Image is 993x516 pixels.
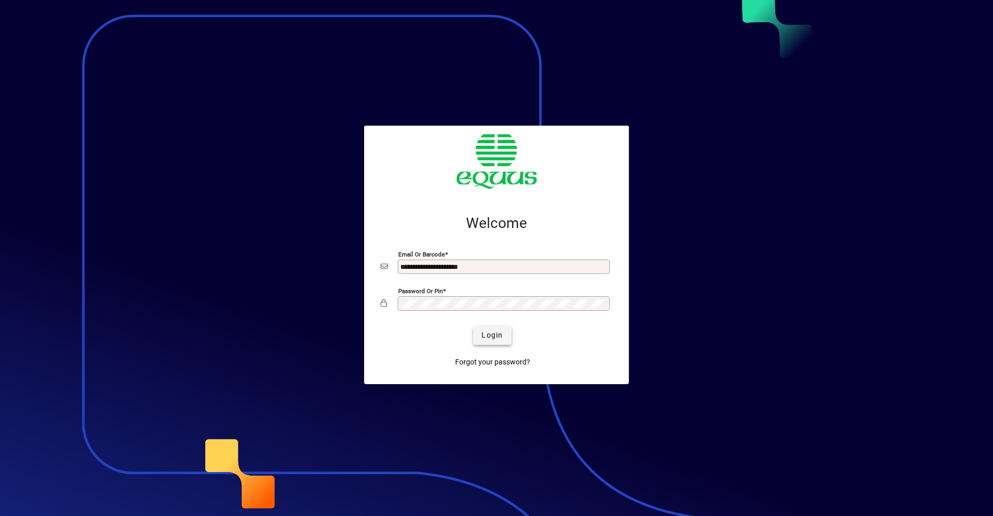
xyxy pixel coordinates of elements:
span: Login [482,330,503,341]
mat-label: Password or Pin [398,287,443,294]
a: Forgot your password? [451,353,534,372]
h2: Welcome [381,215,612,232]
span: Forgot your password? [455,357,530,368]
button: Login [473,326,511,345]
mat-label: Email or Barcode [398,250,445,257]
